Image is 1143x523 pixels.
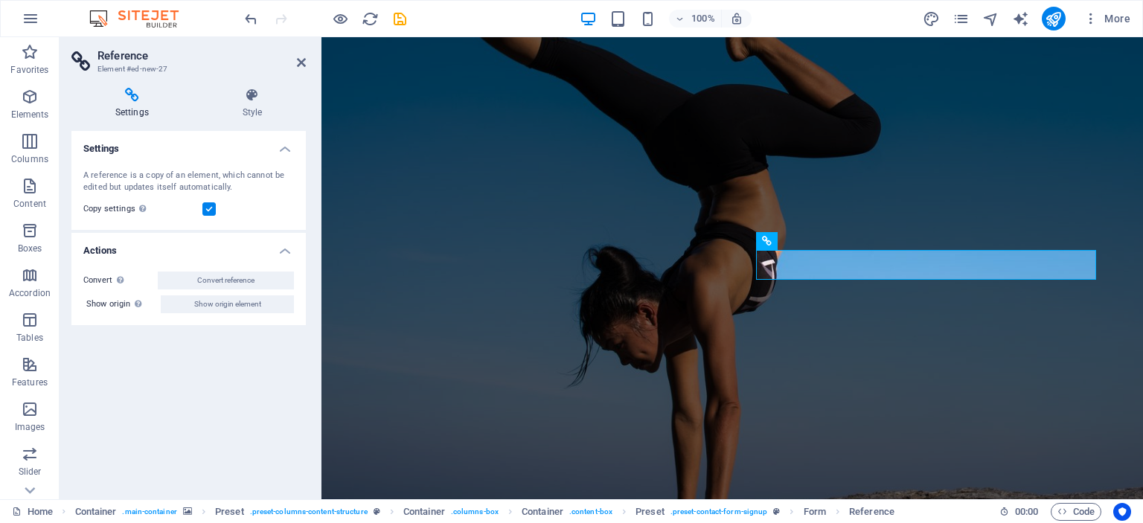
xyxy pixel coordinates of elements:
[952,10,970,28] i: Pages (Ctrl+Alt+S)
[12,503,53,521] a: Click to cancel selection. Double-click to open Pages
[199,88,306,119] h4: Style
[86,10,197,28] img: Editor Logo
[691,10,715,28] h6: 100%
[11,109,49,121] p: Elements
[161,295,294,313] button: Show origin element
[374,507,380,516] i: This element is a customizable preset
[122,503,176,521] span: . main-container
[9,287,51,299] p: Accordion
[1045,10,1062,28] i: Publish
[451,503,499,521] span: . columns-box
[1025,506,1028,517] span: :
[999,503,1039,521] h6: Session time
[730,12,743,25] i: On resize automatically adjust zoom level to fit chosen device.
[83,200,202,218] label: Copy settings
[242,10,260,28] button: undo
[1057,503,1095,521] span: Code
[635,503,665,521] span: Click to select. Double-click to edit
[15,421,45,433] p: Images
[569,503,612,521] span: . content-box
[331,10,349,28] button: Click here to leave preview mode and continue editing
[982,10,1000,28] button: navigator
[804,503,826,521] span: Click to select. Double-click to edit
[97,49,306,62] h2: Reference
[183,507,192,516] i: This element contains a background
[1012,10,1030,28] button: text_generator
[952,10,970,28] button: pages
[16,332,43,344] p: Tables
[1012,10,1029,28] i: AI Writer
[923,10,941,28] button: design
[243,10,260,28] i: Undo: Add element (Ctrl+Z)
[670,503,768,521] span: . preset-contact-form-signup
[97,62,276,76] h3: Element #ed-new-27
[391,10,409,28] i: Save (Ctrl+S)
[362,10,379,28] i: Reload page
[1113,503,1131,521] button: Usercentrics
[1042,7,1066,31] button: publish
[849,503,894,521] span: Click to select. Double-click to edit
[982,10,999,28] i: Navigator
[83,170,294,194] div: A reference is a copy of an element, which cannot be edited but updates itself automatically.
[12,376,48,388] p: Features
[18,243,42,254] p: Boxes
[1051,503,1101,521] button: Code
[194,295,261,313] span: Show origin element
[11,153,48,165] p: Columns
[522,503,563,521] span: Click to select. Double-click to edit
[13,198,46,210] p: Content
[1078,7,1136,31] button: More
[361,10,379,28] button: reload
[75,503,894,521] nav: breadcrumb
[669,10,722,28] button: 100%
[71,88,199,119] h4: Settings
[773,507,780,516] i: This element is a customizable preset
[403,503,445,521] span: Click to select. Double-click to edit
[923,10,940,28] i: Design (Ctrl+Alt+Y)
[1015,503,1038,521] span: 00 00
[197,272,254,289] span: Convert reference
[75,503,117,521] span: Click to select. Double-click to edit
[19,466,42,478] p: Slider
[71,233,306,260] h4: Actions
[83,272,158,289] label: Convert
[250,503,368,521] span: . preset-columns-content-structure
[215,503,244,521] span: Click to select. Double-click to edit
[86,295,161,313] label: Show origin
[391,10,409,28] button: save
[158,272,294,289] button: Convert reference
[10,64,48,76] p: Favorites
[1083,11,1130,26] span: More
[71,131,306,158] h4: Settings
